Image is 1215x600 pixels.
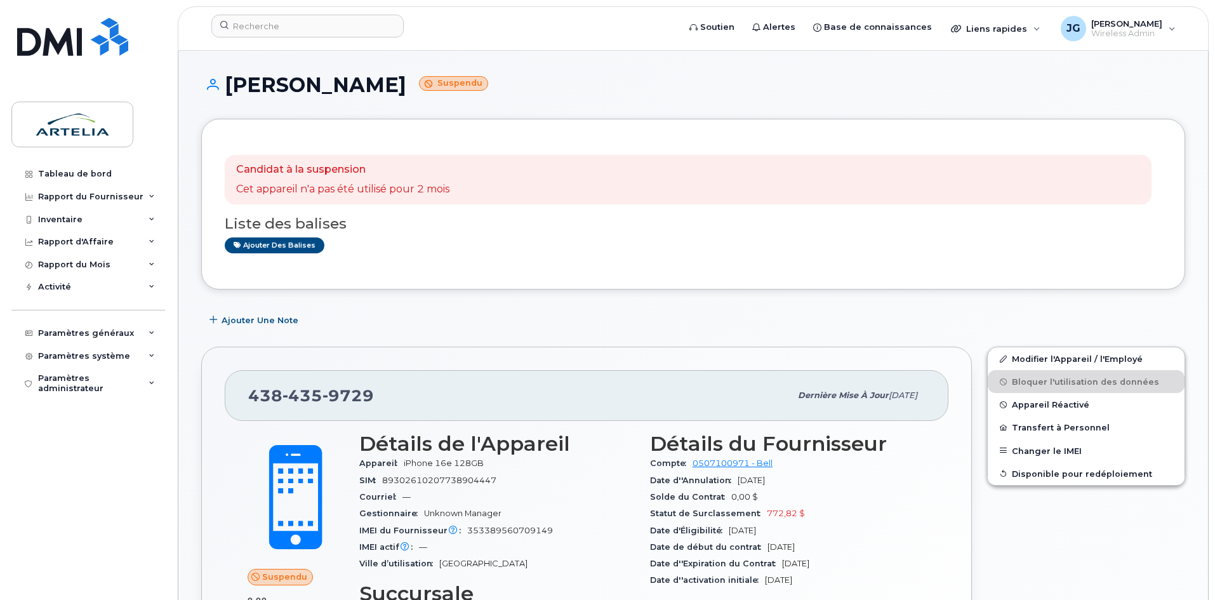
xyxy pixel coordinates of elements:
span: Gestionnaire [359,509,424,518]
span: IMEI du Fournisseur [359,526,467,535]
button: Bloquer l'utilisation des données [988,370,1185,393]
span: 438 [248,386,374,405]
span: Appareil [359,458,404,468]
span: — [419,542,427,552]
span: [DATE] [782,559,809,568]
a: 0507100971 - Bell [693,458,773,468]
span: IMEI actif [359,542,419,552]
span: Date d''activation initiale [650,575,765,585]
span: Date d'Éligibilité [650,526,729,535]
h3: Détails du Fournisseur [650,432,926,455]
span: [GEOGRAPHIC_DATA] [439,559,528,568]
span: Appareil Réactivé [1012,400,1089,410]
button: Changer le IMEI [988,439,1185,462]
span: Unknown Manager [424,509,501,518]
span: [DATE] [767,542,795,552]
span: Disponible pour redéploiement [1012,469,1152,478]
p: Cet appareil n'a pas été utilisé pour 2 mois [236,182,449,197]
span: Dernière mise à jour [798,390,889,400]
button: Ajouter une Note [201,309,309,331]
span: [DATE] [729,526,756,535]
span: [DATE] [765,575,792,585]
span: Date de début du contrat [650,542,767,552]
span: Ville d’utilisation [359,559,439,568]
p: Candidat à la suspension [236,163,449,177]
span: Suspendu [262,571,307,583]
span: Ajouter une Note [222,314,298,326]
button: Transfert à Personnel [988,416,1185,439]
span: 772,82 $ [767,509,805,518]
span: — [402,492,411,502]
span: [DATE] [889,390,917,400]
span: Courriel [359,492,402,502]
span: 435 [282,386,322,405]
span: 353389560709149 [467,526,553,535]
h3: Liste des balises [225,216,1162,232]
span: 89302610207738904447 [382,476,496,485]
span: [DATE] [738,476,765,485]
small: Suspendu [419,76,488,91]
button: Disponible pour redéploiement [988,462,1185,485]
span: iPhone 16e 128GB [404,458,484,468]
button: Appareil Réactivé [988,393,1185,416]
span: Date d''Annulation [650,476,738,485]
a: Modifier l'Appareil / l'Employé [988,347,1185,370]
span: Date d''Expiration du Contrat [650,559,782,568]
span: SIM [359,476,382,485]
span: Compte [650,458,693,468]
h3: Détails de l'Appareil [359,432,635,455]
span: 0,00 $ [731,492,758,502]
h1: [PERSON_NAME] [201,74,1185,96]
span: Solde du Contrat [650,492,731,502]
a: Ajouter des balises [225,237,324,253]
span: Statut de Surclassement [650,509,767,518]
span: 9729 [322,386,374,405]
